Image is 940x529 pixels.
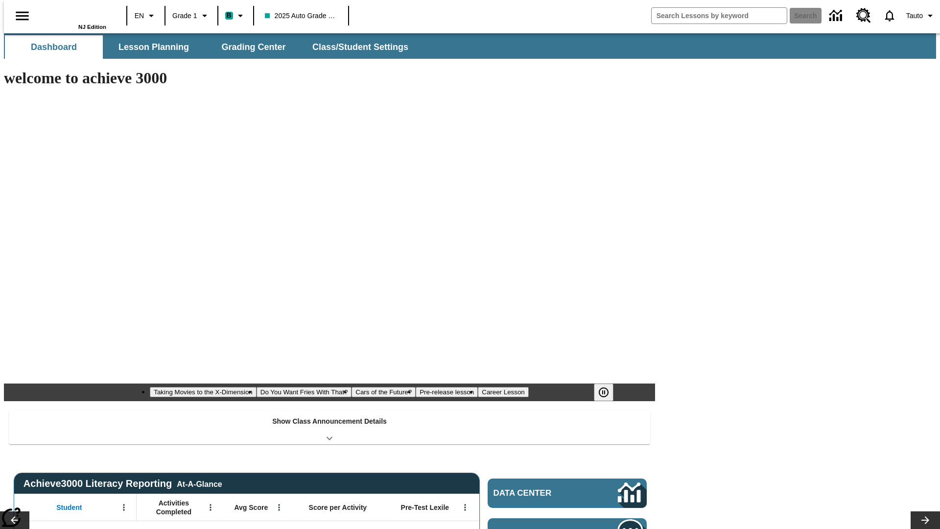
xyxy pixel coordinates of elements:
[43,3,106,30] div: Home
[257,387,352,397] button: Slide 2 Do You Want Fries With That?
[221,7,250,24] button: Boost Class color is teal. Change class color
[130,7,162,24] button: Language: EN, Select a language
[227,9,232,22] span: B
[4,33,936,59] div: SubNavbar
[594,384,623,401] div: Pause
[168,7,214,24] button: Grade: Grade 1, Select a grade
[43,4,106,24] a: Home
[8,1,37,30] button: Open side menu
[272,416,387,427] p: Show Class Announcement Details
[877,3,902,28] a: Notifications
[4,69,655,87] h1: welcome to achieve 3000
[141,499,206,516] span: Activities Completed
[56,503,82,512] span: Student
[4,35,417,59] div: SubNavbar
[105,35,203,59] button: Lesson Planning
[478,387,528,397] button: Slide 5 Career Lesson
[309,503,367,512] span: Score per Activity
[458,500,472,515] button: Open Menu
[78,24,106,30] span: NJ Edition
[117,500,131,515] button: Open Menu
[902,7,940,24] button: Profile/Settings
[9,410,650,444] div: Show Class Announcement Details
[906,11,923,21] span: Tauto
[416,387,478,397] button: Slide 4 Pre-release lesson
[150,387,257,397] button: Slide 1 Taking Movies to the X-Dimension
[272,500,286,515] button: Open Menu
[205,35,303,59] button: Grading Center
[234,503,268,512] span: Avg Score
[850,2,877,29] a: Resource Center, Will open in new tab
[911,511,940,529] button: Lesson carousel, Next
[352,387,416,397] button: Slide 3 Cars of the Future?
[135,11,144,21] span: EN
[493,488,585,498] span: Data Center
[823,2,850,29] a: Data Center
[203,500,218,515] button: Open Menu
[177,478,222,489] div: At-A-Glance
[265,11,337,21] span: 2025 Auto Grade 1 A
[5,35,103,59] button: Dashboard
[305,35,416,59] button: Class/Student Settings
[488,479,647,508] a: Data Center
[401,503,449,512] span: Pre-Test Lexile
[172,11,197,21] span: Grade 1
[23,478,222,489] span: Achieve3000 Literacy Reporting
[652,8,787,24] input: search field
[594,384,613,401] button: Pause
